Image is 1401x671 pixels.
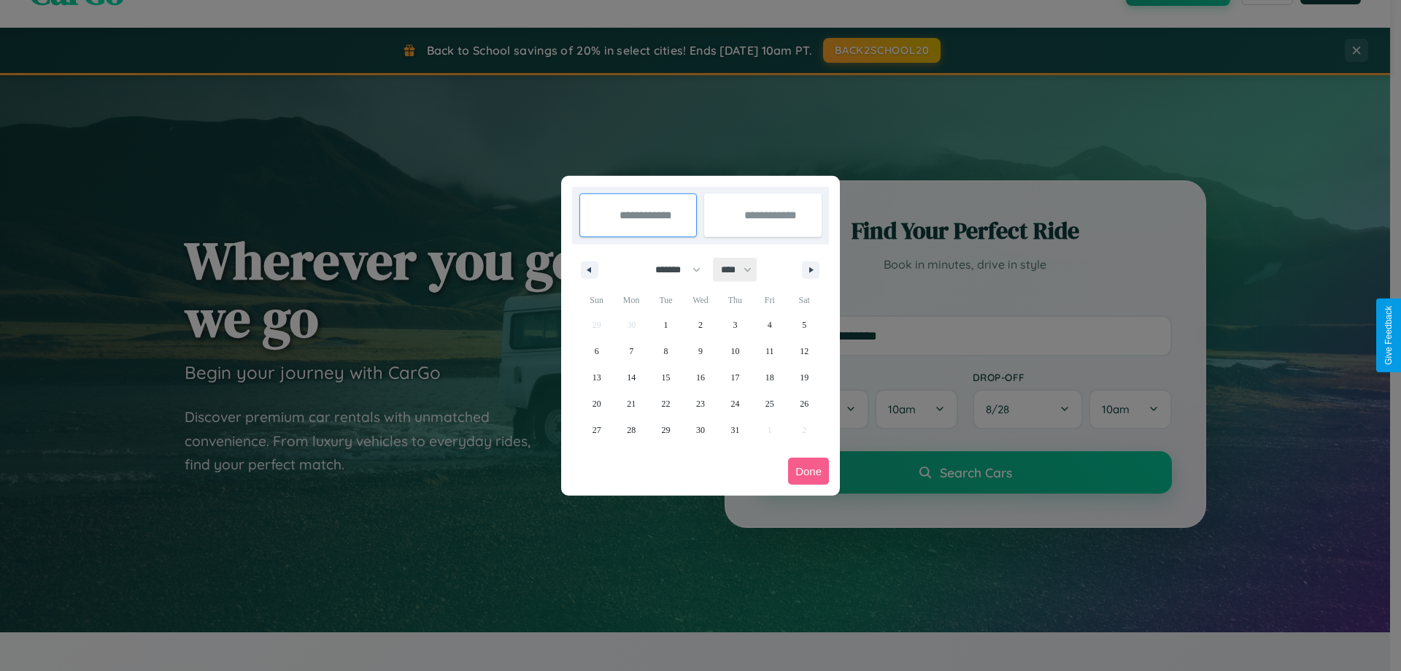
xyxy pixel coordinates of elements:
[718,288,752,312] span: Thu
[787,338,822,364] button: 12
[627,417,636,443] span: 28
[614,288,648,312] span: Mon
[579,391,614,417] button: 20
[696,391,705,417] span: 23
[593,391,601,417] span: 20
[664,312,668,338] span: 1
[662,364,671,391] span: 15
[649,364,683,391] button: 15
[718,391,752,417] button: 24
[649,338,683,364] button: 8
[579,338,614,364] button: 6
[787,364,822,391] button: 19
[627,391,636,417] span: 21
[787,288,822,312] span: Sat
[614,338,648,364] button: 7
[593,417,601,443] span: 27
[649,391,683,417] button: 22
[627,364,636,391] span: 14
[614,391,648,417] button: 21
[718,364,752,391] button: 17
[800,338,808,364] span: 12
[765,391,774,417] span: 25
[788,458,829,485] button: Done
[718,338,752,364] button: 10
[752,391,787,417] button: 25
[802,312,806,338] span: 5
[579,417,614,443] button: 27
[683,391,717,417] button: 23
[800,391,808,417] span: 26
[649,288,683,312] span: Tue
[698,338,703,364] span: 9
[683,288,717,312] span: Wed
[614,364,648,391] button: 14
[765,338,774,364] span: 11
[765,364,774,391] span: 18
[752,338,787,364] button: 11
[768,312,772,338] span: 4
[696,417,705,443] span: 30
[730,417,739,443] span: 31
[752,312,787,338] button: 4
[614,417,648,443] button: 28
[683,338,717,364] button: 9
[593,364,601,391] span: 13
[683,417,717,443] button: 30
[579,288,614,312] span: Sun
[1383,306,1394,365] div: Give Feedback
[683,312,717,338] button: 2
[718,417,752,443] button: 31
[579,364,614,391] button: 13
[595,338,599,364] span: 6
[787,391,822,417] button: 26
[730,364,739,391] span: 17
[752,364,787,391] button: 18
[629,338,633,364] span: 7
[683,364,717,391] button: 16
[649,417,683,443] button: 29
[787,312,822,338] button: 5
[696,364,705,391] span: 16
[752,288,787,312] span: Fri
[718,312,752,338] button: 3
[664,338,668,364] span: 8
[730,391,739,417] span: 24
[662,391,671,417] span: 22
[698,312,703,338] span: 2
[800,364,808,391] span: 19
[730,338,739,364] span: 10
[649,312,683,338] button: 1
[662,417,671,443] span: 29
[733,312,737,338] span: 3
